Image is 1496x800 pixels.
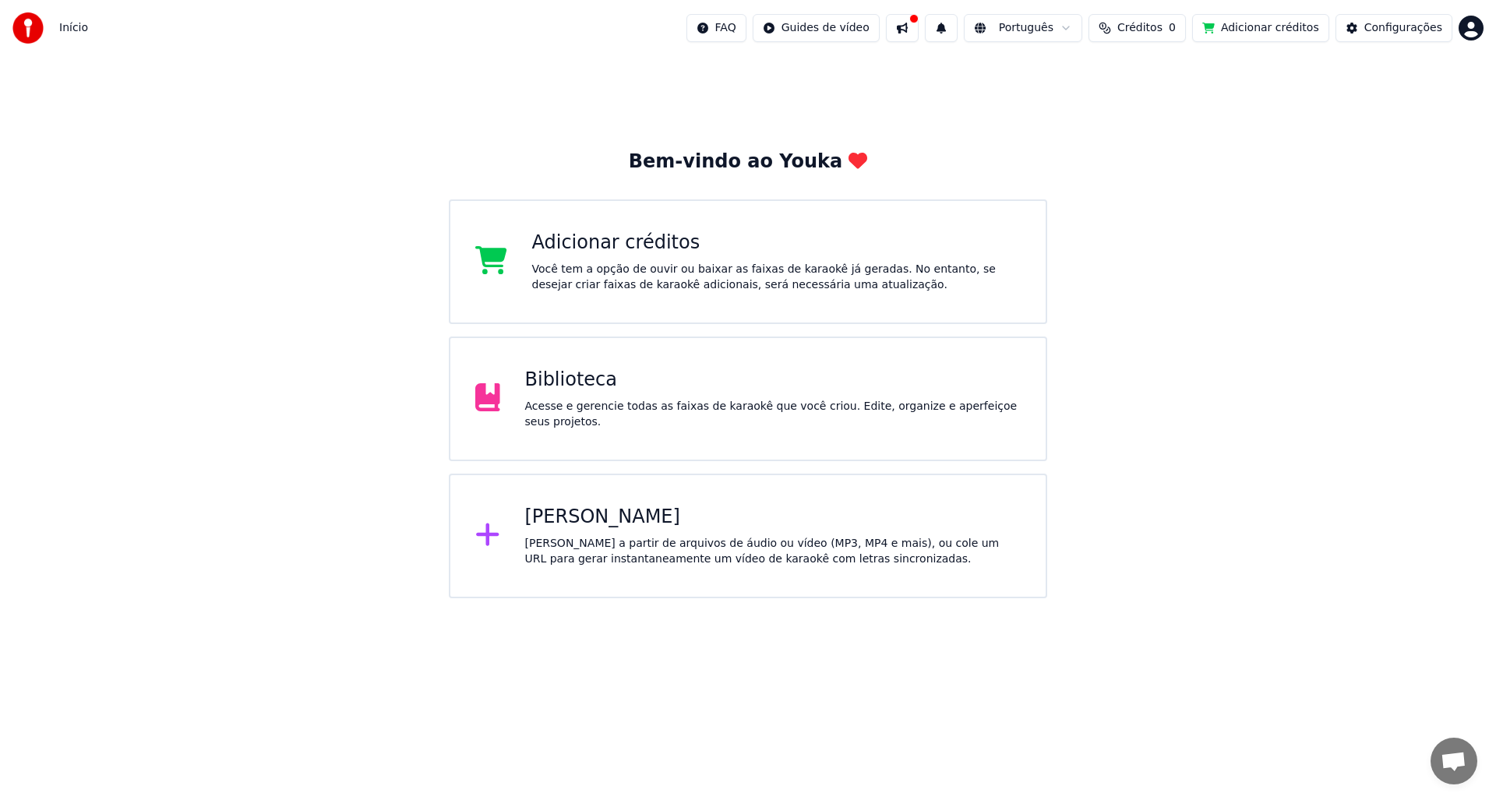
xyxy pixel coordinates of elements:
[1192,14,1329,42] button: Adicionar créditos
[525,536,1021,567] div: [PERSON_NAME] a partir de arquivos de áudio ou vídeo (MP3, MP4 e mais), ou cole um URL para gerar...
[1117,20,1163,36] span: Créditos
[1088,14,1186,42] button: Créditos0
[525,505,1021,530] div: [PERSON_NAME]
[753,14,880,42] button: Guides de vídeo
[525,399,1021,430] div: Acesse e gerencie todas as faixas de karaokê que você criou. Edite, organize e aperfeiçoe seus pr...
[59,20,88,36] span: Início
[629,150,867,174] div: Bem-vindo ao Youka
[1335,14,1452,42] button: Configurações
[1364,20,1442,36] div: Configurações
[525,368,1021,393] div: Biblioteca
[532,262,1021,293] div: Você tem a opção de ouvir ou baixar as faixas de karaokê já geradas. No entanto, se desejar criar...
[1431,738,1477,784] div: Open chat
[12,12,44,44] img: youka
[686,14,746,42] button: FAQ
[1169,20,1176,36] span: 0
[59,20,88,36] nav: breadcrumb
[532,231,1021,256] div: Adicionar créditos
